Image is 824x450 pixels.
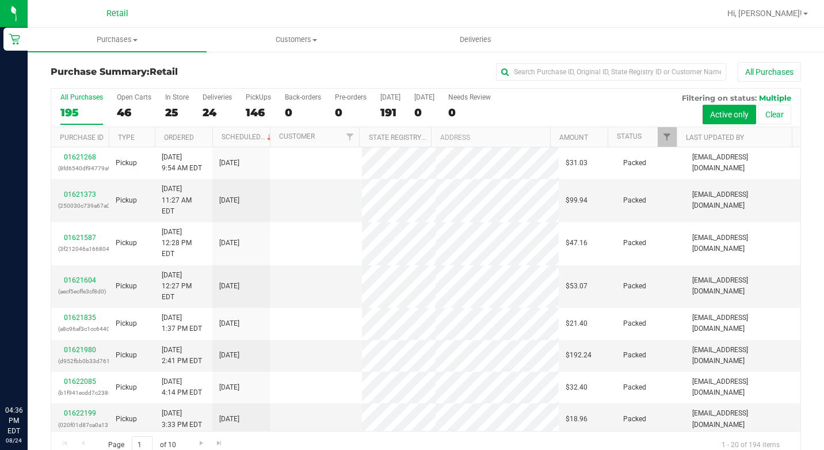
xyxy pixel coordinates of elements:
span: Deliveries [444,35,507,45]
span: Retail [106,9,128,18]
div: [DATE] [380,93,400,101]
span: [EMAIL_ADDRESS][DOMAIN_NAME] [692,232,794,254]
div: 0 [335,106,367,119]
p: (aecf5ecffe3cf8d0) [58,286,102,297]
div: [DATE] [414,93,434,101]
a: Scheduled [222,133,274,141]
span: Packed [623,414,646,425]
span: $18.96 [566,414,588,425]
p: 04:36 PM EDT [5,405,22,436]
div: PickUps [246,93,271,101]
span: Packed [623,281,646,292]
span: [DATE] 12:27 PM EDT [162,270,205,303]
a: Status [617,132,642,140]
div: In Store [165,93,189,101]
span: $99.94 [566,195,588,206]
a: State Registry ID [369,134,429,142]
span: [DATE] [219,281,239,292]
span: Customers [207,35,385,45]
button: Clear [758,105,791,124]
span: Pickup [116,238,137,249]
span: [DATE] 4:14 PM EDT [162,376,202,398]
span: Pickup [116,158,137,169]
span: [DATE] [219,158,239,169]
p: (020f01d87ca0a131) [58,420,102,430]
div: 24 [203,106,232,119]
button: All Purchases [738,62,801,82]
span: [EMAIL_ADDRESS][DOMAIN_NAME] [692,376,794,398]
span: $53.07 [566,281,588,292]
div: 191 [380,106,400,119]
inline-svg: Retail [9,33,20,45]
div: Open Carts [117,93,151,101]
span: $47.16 [566,238,588,249]
span: [DATE] 12:28 PM EDT [162,227,205,260]
div: 0 [414,106,434,119]
p: (d952fbb0b33d761d) [58,356,102,367]
iframe: Resource center [12,358,46,392]
span: Packed [623,382,646,393]
th: Address [431,127,550,147]
span: Purchases [28,35,207,45]
span: Packed [623,195,646,206]
span: $21.40 [566,318,588,329]
span: [EMAIL_ADDRESS][DOMAIN_NAME] [692,189,794,211]
a: 01622199 [64,409,96,417]
a: 01621835 [64,314,96,322]
p: (8fd6540df94779a9) [58,163,102,174]
div: 195 [60,106,103,119]
span: [DATE] [219,238,239,249]
a: Deliveries [386,28,565,52]
a: 01621373 [64,190,96,199]
input: Search Purchase ID, Original ID, State Registry ID or Customer Name... [496,63,726,81]
span: Packed [623,158,646,169]
div: 146 [246,106,271,119]
span: [DATE] 2:41 PM EDT [162,345,202,367]
span: Pickup [116,318,137,329]
span: [DATE] [219,382,239,393]
span: [DATE] 9:54 AM EDT [162,152,202,174]
div: 0 [448,106,491,119]
span: [EMAIL_ADDRESS][DOMAIN_NAME] [692,408,794,430]
a: 01621268 [64,153,96,161]
span: [EMAIL_ADDRESS][DOMAIN_NAME] [692,345,794,367]
span: Pickup [116,350,137,361]
div: All Purchases [60,93,103,101]
span: Pickup [116,414,137,425]
a: 01621604 [64,276,96,284]
a: 01622085 [64,377,96,386]
a: Last Updated By [686,134,744,142]
span: Packed [623,318,646,329]
span: Filtering on status: [682,93,757,102]
span: [DATE] 3:33 PM EDT [162,408,202,430]
span: [DATE] 1:37 PM EDT [162,312,202,334]
a: 01621980 [64,346,96,354]
div: 25 [165,106,189,119]
div: 0 [285,106,321,119]
a: Filter [340,127,359,147]
a: Purchases [28,28,207,52]
span: [DATE] [219,414,239,425]
span: [EMAIL_ADDRESS][DOMAIN_NAME] [692,152,794,174]
div: Needs Review [448,93,491,101]
span: [DATE] 11:27 AM EDT [162,184,205,217]
span: [DATE] [219,195,239,206]
span: $192.24 [566,350,592,361]
p: 08/24 [5,436,22,445]
div: Pre-orders [335,93,367,101]
a: 01621587 [64,234,96,242]
a: Purchase ID [60,134,104,142]
p: (250030c739a67a00) [58,200,102,211]
span: $32.40 [566,382,588,393]
a: Type [118,134,135,142]
p: (b1f941ecdd7c2386) [58,387,102,398]
a: Customers [207,28,386,52]
h3: Purchase Summary: [51,67,301,77]
span: Multiple [759,93,791,102]
p: (3f212046a1668040) [58,243,102,254]
div: Back-orders [285,93,321,101]
p: (a8c96af3c1cc6440) [58,323,102,334]
span: Pickup [116,382,137,393]
a: Customer [279,132,315,140]
div: Deliveries [203,93,232,101]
